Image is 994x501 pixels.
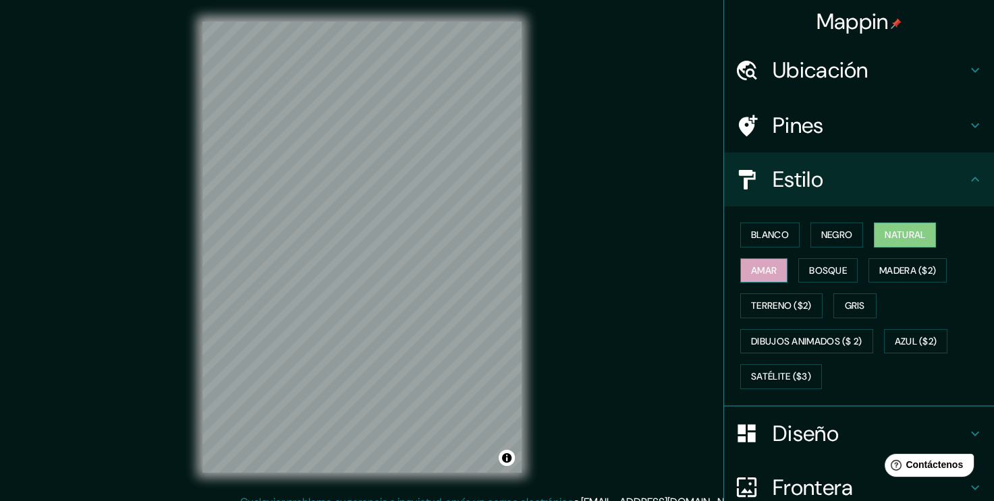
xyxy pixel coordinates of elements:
[810,223,864,247] button: Negro
[740,258,788,283] button: Amar
[879,262,936,279] font: Madera ($2)
[773,57,967,84] h4: Ubicación
[740,223,800,247] button: Blanco
[773,166,967,193] h4: Estilo
[751,333,862,350] font: Dibujos animados ($ 2)
[868,258,947,283] button: Madera ($2)
[845,297,865,314] font: Gris
[817,7,889,36] font: Mappin
[809,262,847,279] font: Bosque
[740,364,822,389] button: Satélite ($3)
[724,152,994,206] div: Estilo
[798,258,858,283] button: Bosque
[884,329,948,354] button: Azul ($2)
[724,43,994,97] div: Ubicación
[751,368,811,385] font: Satélite ($3)
[895,333,937,350] font: Azul ($2)
[821,227,853,243] font: Negro
[874,448,979,486] iframe: Help widget launcher
[773,112,967,139] h4: Pines
[885,227,925,243] font: Natural
[724,98,994,152] div: Pines
[740,329,873,354] button: Dibujos animados ($ 2)
[891,18,902,29] img: pin-icon.png
[874,223,936,247] button: Natural
[773,474,967,501] h4: Frontera
[740,293,823,318] button: Terreno ($2)
[751,262,777,279] font: Amar
[202,22,522,473] canvas: Mapa
[833,293,877,318] button: Gris
[751,227,789,243] font: Blanco
[499,450,515,466] button: Alternar atribución
[751,297,812,314] font: Terreno ($2)
[724,407,994,461] div: Diseño
[773,420,967,447] h4: Diseño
